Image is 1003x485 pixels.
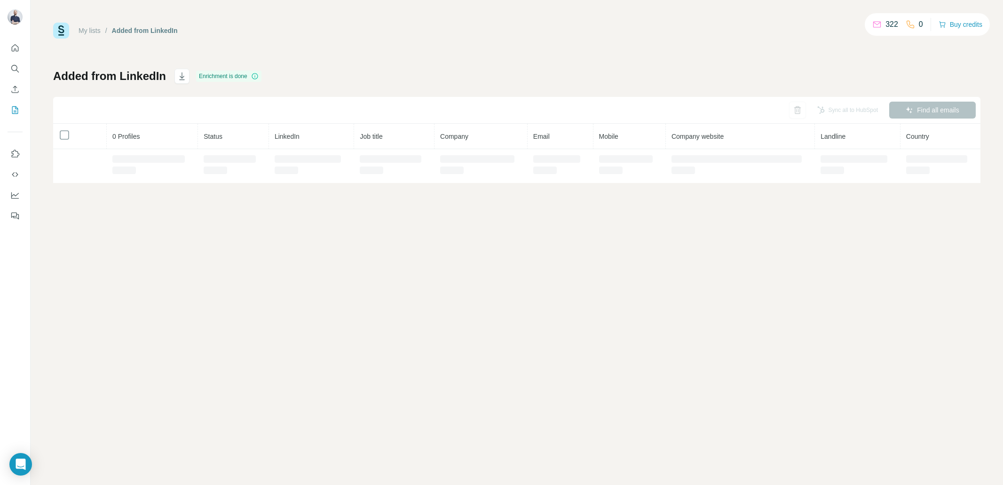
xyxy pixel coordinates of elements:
[79,27,101,34] a: My lists
[8,81,23,98] button: Enrich CSV
[440,133,468,140] span: Company
[53,69,166,84] h1: Added from LinkedIn
[8,60,23,77] button: Search
[8,166,23,183] button: Use Surfe API
[939,18,982,31] button: Buy credits
[8,40,23,56] button: Quick start
[9,453,32,476] div: Open Intercom Messenger
[8,207,23,224] button: Feedback
[8,145,23,162] button: Use Surfe on LinkedIn
[885,19,898,30] p: 322
[105,26,107,35] li: /
[906,133,929,140] span: Country
[533,133,550,140] span: Email
[196,71,261,82] div: Enrichment is done
[599,133,618,140] span: Mobile
[919,19,923,30] p: 0
[53,23,69,39] img: Surfe Logo
[8,9,23,24] img: Avatar
[275,133,300,140] span: LinkedIn
[204,133,222,140] span: Status
[8,102,23,119] button: My lists
[112,26,178,35] div: Added from LinkedIn
[821,133,845,140] span: Landline
[360,133,382,140] span: Job title
[8,187,23,204] button: Dashboard
[112,133,140,140] span: 0 Profiles
[671,133,724,140] span: Company website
